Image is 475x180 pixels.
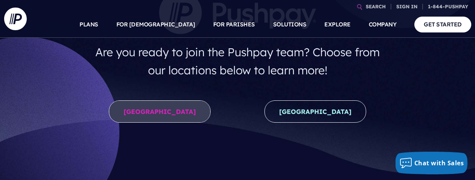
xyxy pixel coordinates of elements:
a: FOR PARISHES [213,11,255,38]
a: [GEOGRAPHIC_DATA] [264,100,366,123]
a: [GEOGRAPHIC_DATA] [109,100,211,123]
a: FOR [DEMOGRAPHIC_DATA] [116,11,195,38]
a: GET STARTED [414,17,471,32]
span: Chat with Sales [414,159,464,167]
a: PLANS [79,11,98,38]
h4: Are you ready to join the Pushpay team? Choose from our locations below to learn more! [88,40,387,82]
a: SOLUTIONS [273,11,307,38]
a: COMPANY [369,11,397,38]
a: EXPLORE [324,11,351,38]
button: Chat with Sales [396,152,468,174]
